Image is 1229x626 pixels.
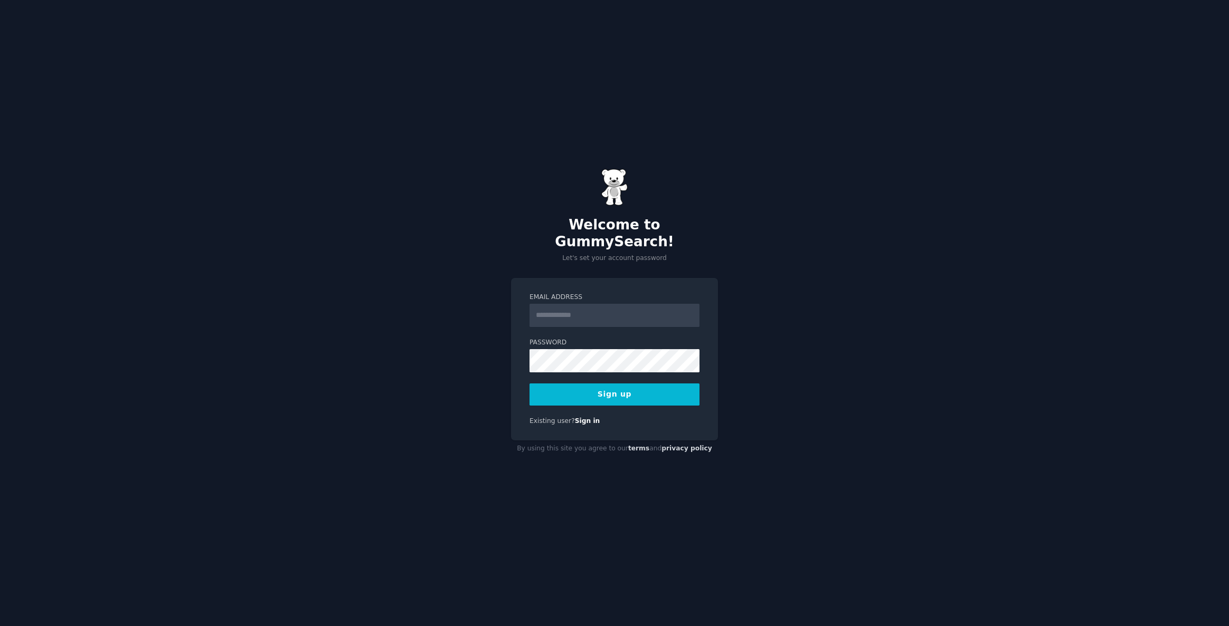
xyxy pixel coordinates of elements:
a: Sign in [575,417,600,425]
a: privacy policy [661,445,712,452]
label: Password [530,338,699,348]
p: Let's set your account password [511,254,718,263]
h2: Welcome to GummySearch! [511,217,718,250]
label: Email Address [530,293,699,302]
img: Gummy Bear [601,169,628,206]
a: terms [628,445,649,452]
div: By using this site you agree to our and [511,440,718,457]
button: Sign up [530,383,699,406]
span: Existing user? [530,417,575,425]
